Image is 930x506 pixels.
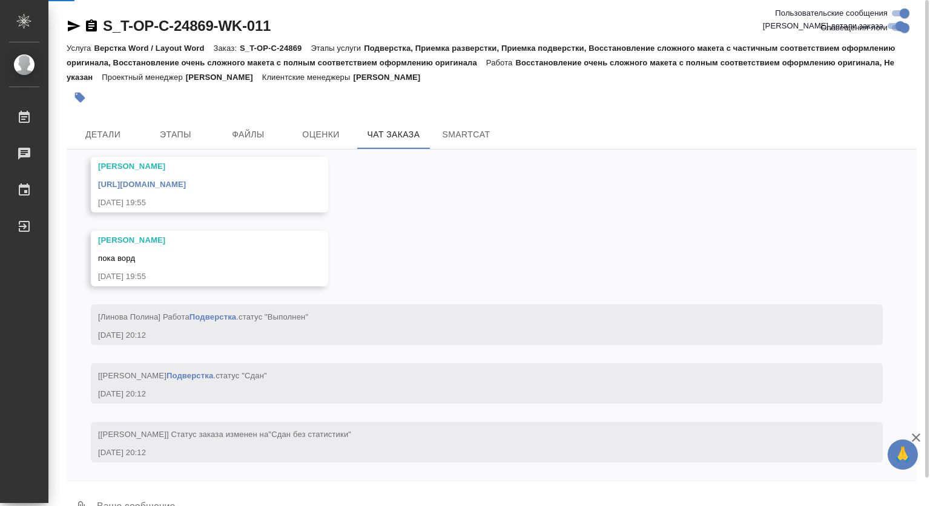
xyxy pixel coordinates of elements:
p: Услуга [67,44,94,53]
div: [DATE] 20:12 [98,388,840,400]
p: [PERSON_NAME] [186,73,262,82]
span: пока ворд [98,254,135,263]
button: Скопировать ссылку [84,19,99,33]
span: Детали [74,127,132,142]
button: Добавить тэг [67,84,93,111]
span: статус "Сдан" [216,371,267,380]
span: Файлы [219,127,277,142]
a: [URL][DOMAIN_NAME] [98,180,186,189]
p: Клиентские менеджеры [262,73,354,82]
span: [[PERSON_NAME]] Статус заказа изменен на [98,430,351,439]
span: Этапы [147,127,205,142]
p: [PERSON_NAME] [353,73,429,82]
p: S_T-OP-C-24869 [240,44,311,53]
div: [PERSON_NAME] [98,234,286,246]
span: "Сдан без статистики" [268,430,351,439]
div: [DATE] 19:55 [98,271,286,283]
div: [DATE] 20:12 [98,447,840,459]
div: [DATE] 19:55 [98,197,286,209]
span: 🙏 [892,442,913,467]
span: Оценки [292,127,350,142]
a: S_T-OP-C-24869-WK-011 [103,18,271,34]
p: Верстка Word / Layout Word [94,44,213,53]
span: SmartCat [437,127,495,142]
a: Подверстка [190,312,236,321]
p: Подверстка, Приемка разверстки, Приемка подверстки, Восстановление сложного макета с частичным со... [67,44,895,67]
p: Этапы услуги [311,44,364,53]
div: [DATE] 20:12 [98,329,840,341]
button: 🙏 [888,439,918,470]
span: статус "Выполнен" [239,312,308,321]
a: Подверстка [167,371,213,380]
span: [[PERSON_NAME] . [98,371,267,380]
p: Заказ: [214,44,240,53]
span: [PERSON_NAME] детали заказа [763,20,883,32]
span: Пользовательские сообщения [775,7,888,19]
span: [Линова Полина] Работа . [98,312,308,321]
span: Оповещения-логи [820,22,888,34]
div: [PERSON_NAME] [98,160,286,172]
p: Работа [486,58,516,67]
button: Скопировать ссылку для ЯМессенджера [67,19,81,33]
p: Проектный менеджер [102,73,185,82]
span: Чат заказа [364,127,423,142]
